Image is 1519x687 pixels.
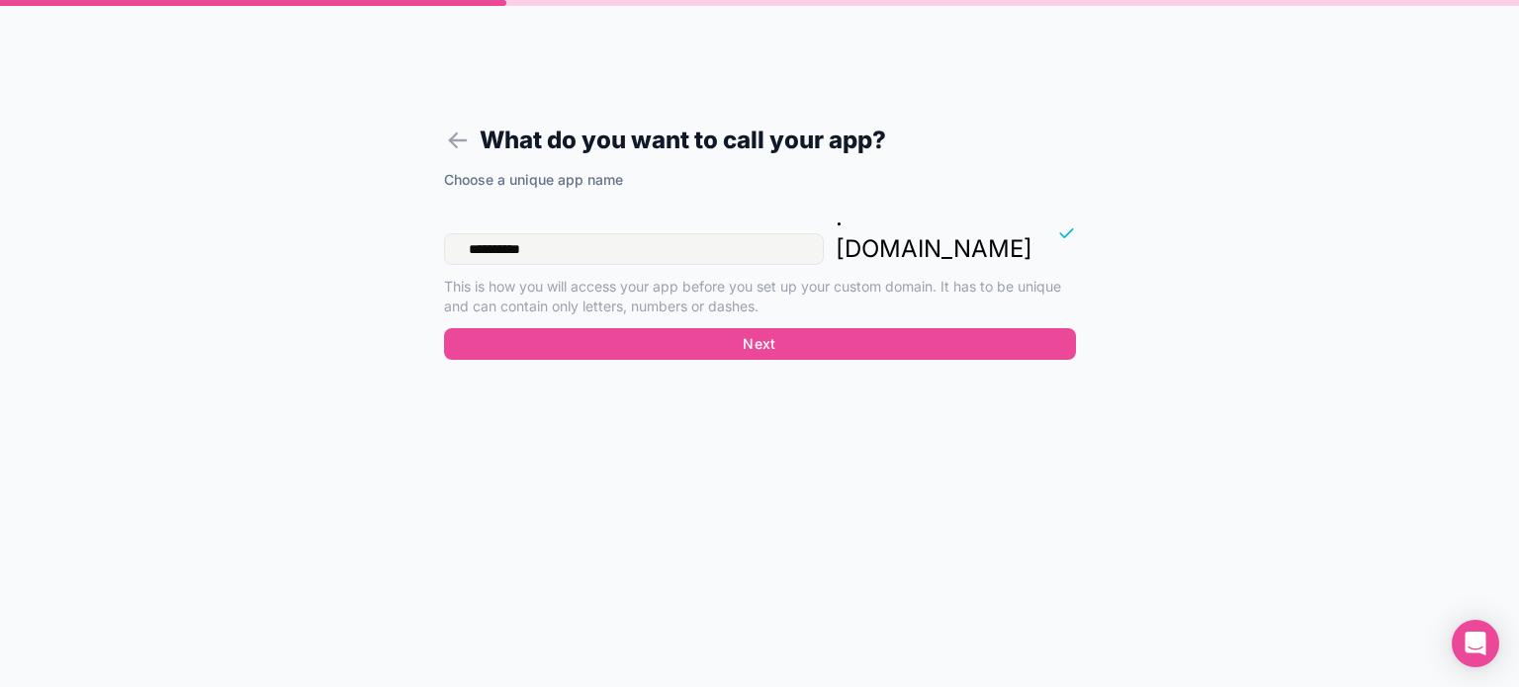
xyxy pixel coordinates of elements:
label: Choose a unique app name [444,170,623,190]
p: This is how you will access your app before you set up your custom domain. It has to be unique an... [444,277,1076,316]
button: Next [444,328,1076,360]
p: . [DOMAIN_NAME] [836,202,1032,265]
h1: What do you want to call your app? [444,123,1076,158]
div: Open Intercom Messenger [1452,620,1499,667]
